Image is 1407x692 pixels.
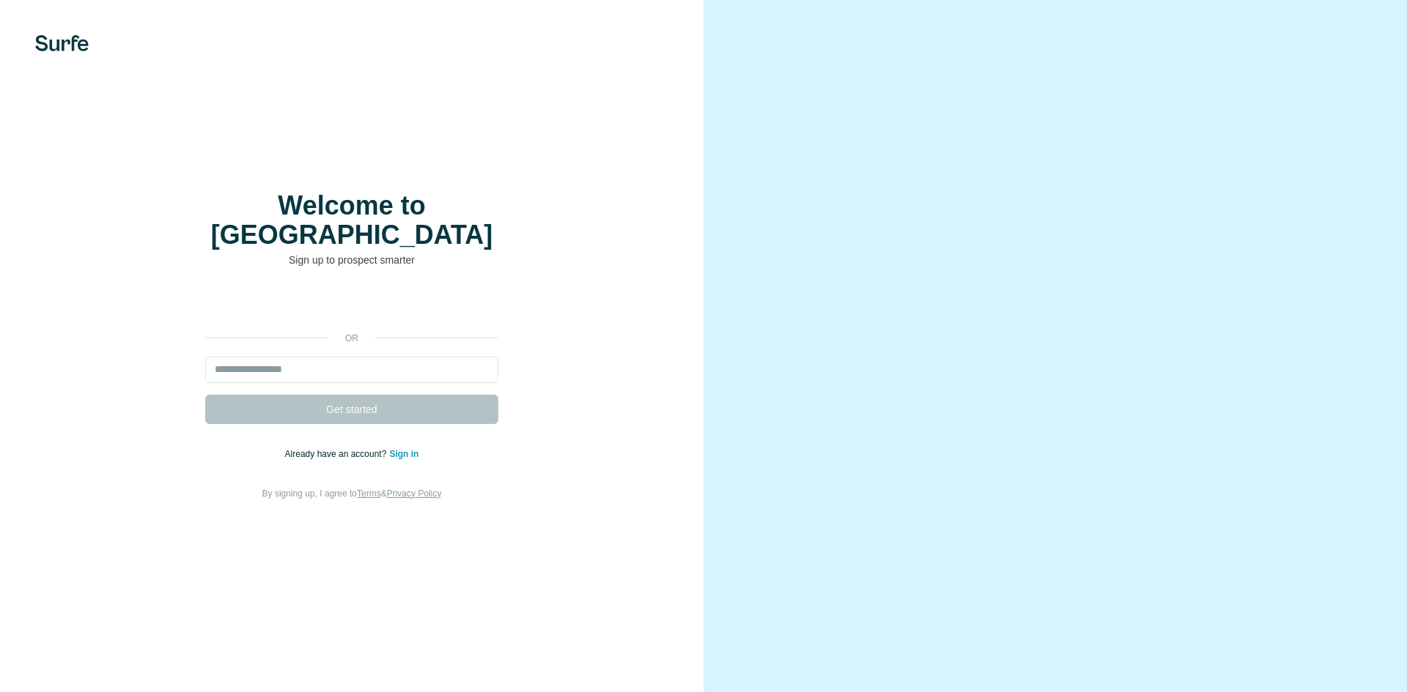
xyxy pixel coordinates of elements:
[35,35,89,51] img: Surfe's logo
[357,488,381,499] a: Terms
[328,332,375,345] p: or
[285,449,390,459] span: Already have an account?
[198,289,506,321] iframe: Sign in with Google Button
[389,449,418,459] a: Sign in
[205,191,498,250] h1: Welcome to [GEOGRAPHIC_DATA]
[205,253,498,267] p: Sign up to prospect smarter
[387,488,442,499] a: Privacy Policy
[262,488,442,499] span: By signing up, I agree to &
